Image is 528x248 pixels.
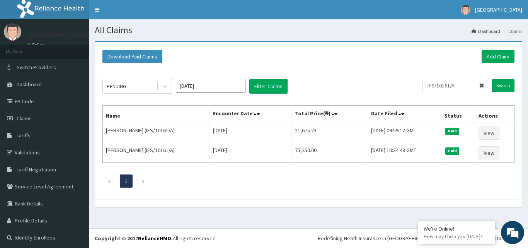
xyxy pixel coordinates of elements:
td: [DATE] 09:59:12 GMT [368,123,441,143]
p: [GEOGRAPHIC_DATA] [27,31,91,38]
th: Total Price(₦) [292,106,368,123]
span: [GEOGRAPHIC_DATA] [475,6,522,13]
input: Search [492,79,514,92]
td: [DATE] 10:34:48 GMT [368,143,441,163]
span: Paid [445,147,459,154]
a: Next page [141,178,145,185]
h1: All Claims [95,25,522,35]
th: Status [441,106,475,123]
a: Previous page [107,178,111,185]
button: Download Paid Claims [102,50,162,63]
a: Add Claim [482,50,514,63]
a: Dashboard [472,28,500,34]
span: Switch Providers [17,64,56,71]
span: Claims [17,115,32,122]
p: How may I help you today? [424,233,489,240]
span: Paid [445,128,459,135]
img: User Image [4,23,21,41]
a: RelianceHMO [138,235,171,242]
th: Date Filed [368,106,441,123]
td: 75,250.00 [292,143,368,163]
div: PENDING [107,82,126,90]
a: View [479,146,499,159]
li: Claims [501,28,522,34]
input: Search by HMO ID [422,79,474,92]
th: Encounter Date [209,106,292,123]
th: Actions [475,106,514,123]
span: Tariffs [17,132,31,139]
td: [PERSON_NAME] (IFS/10161/A) [103,143,210,163]
a: View [479,127,499,140]
td: [PERSON_NAME] (IFS/10161/A) [103,123,210,143]
span: Dashboard [17,81,42,88]
div: We're Online! [424,225,489,232]
img: User Image [461,5,470,15]
div: Redefining Heath Insurance in [GEOGRAPHIC_DATA] using Telemedicine and Data Science! [318,234,522,242]
a: Online [27,42,46,48]
td: [DATE] [209,123,292,143]
strong: Copyright © 2017 . [95,235,173,242]
span: Tariff Negotiation [17,166,56,173]
input: Select Month and Year [176,79,245,93]
td: 21,675.23 [292,123,368,143]
th: Name [103,106,210,123]
button: Filter Claims [249,79,288,94]
td: [DATE] [209,143,292,163]
footer: All rights reserved. [89,228,528,248]
a: Page 1 is your current page [125,178,128,185]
